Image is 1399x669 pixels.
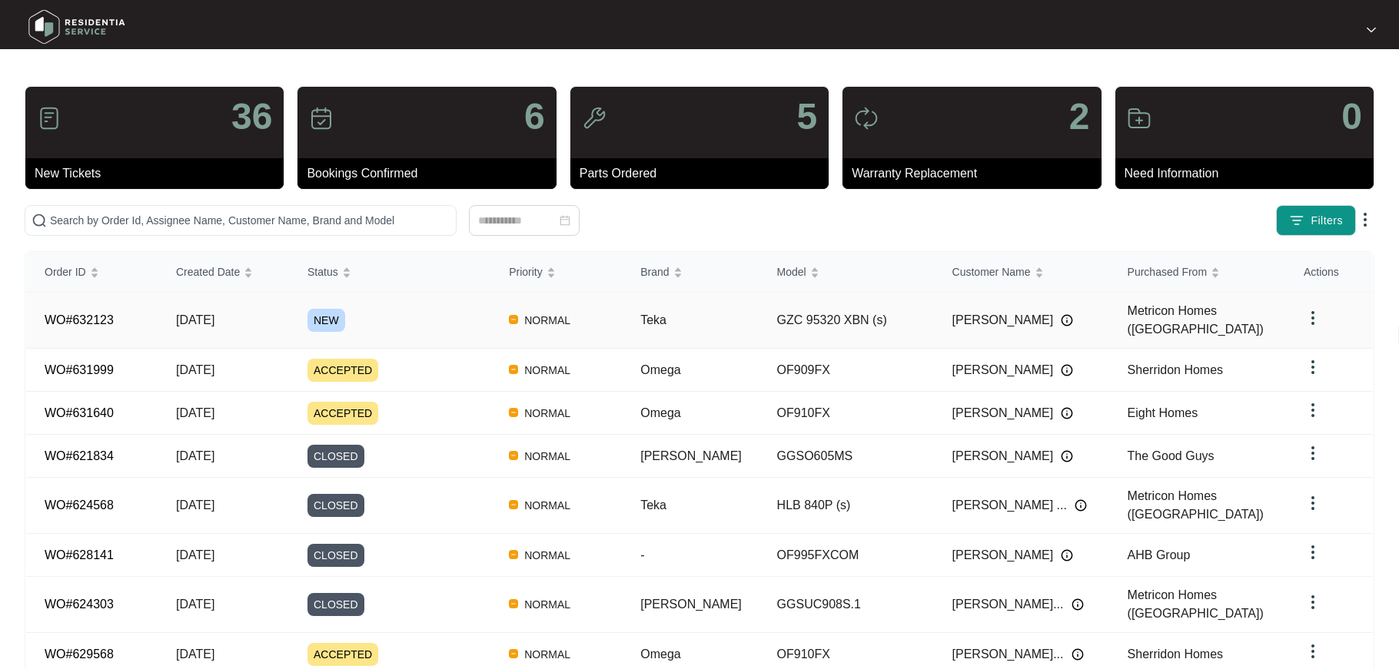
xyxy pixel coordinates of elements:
[158,252,289,293] th: Created Date
[1311,213,1343,229] span: Filters
[1304,494,1322,512] img: dropdown arrow
[1128,647,1224,661] span: Sherridon Homes
[307,643,378,666] span: ACCEPTED
[1289,213,1304,228] img: filter icon
[759,349,934,392] td: OF909FX
[23,4,131,50] img: residentia service logo
[580,164,829,183] p: Parts Ordered
[45,263,86,280] span: Order ID
[1128,363,1224,376] span: Sherridon Homes
[35,164,284,183] p: New Tickets
[509,550,518,559] img: Vercel Logo
[952,496,1067,515] span: [PERSON_NAME] ...
[640,598,742,611] span: [PERSON_NAME]
[176,313,214,326] span: [DATE]
[307,164,556,183] p: Bookings Confirmed
[37,106,61,131] img: icon
[759,534,934,577] td: OF995FXCOM
[640,449,742,462] span: [PERSON_NAME]
[518,645,577,664] span: NORMAL
[1128,304,1264,336] span: Metricon Homes ([GEOGRAPHIC_DATA])
[309,106,334,131] img: icon
[1075,499,1087,512] img: Info icon
[640,263,669,280] span: Brand
[176,548,214,561] span: [DATE]
[518,447,577,465] span: NORMAL
[1061,364,1073,376] img: Info icon
[307,494,364,517] span: CLOSED
[1072,648,1084,661] img: Info icon
[640,406,680,419] span: Omega
[518,496,577,515] span: NORMAL
[509,365,518,374] img: Vercel Logo
[176,406,214,419] span: [DATE]
[1125,164,1374,183] p: Need Information
[509,263,543,280] span: Priority
[952,361,1054,379] span: [PERSON_NAME]
[1128,588,1264,620] span: Metricon Homes ([GEOGRAPHIC_DATA])
[1127,106,1151,131] img: icon
[1356,210,1374,229] img: dropdown arrow
[176,363,214,376] span: [DATE]
[1304,444,1322,462] img: dropdown arrow
[518,404,577,422] span: NORMAL
[796,98,817,135] p: 5
[45,647,114,661] a: WO#629568
[307,309,345,332] span: NEW
[582,106,606,131] img: icon
[518,311,577,330] span: NORMAL
[176,263,240,280] span: Created Date
[1304,401,1322,419] img: dropdown arrow
[307,359,378,382] span: ACCEPTED
[518,595,577,614] span: NORMAL
[1341,98,1362,135] p: 0
[176,498,214,512] span: [DATE]
[307,593,364,616] span: CLOSED
[1061,314,1073,326] img: Info icon
[952,546,1054,565] span: [PERSON_NAME]
[622,252,758,293] th: Brand
[45,363,114,376] a: WO#631999
[45,406,114,419] a: WO#631640
[231,98,272,135] p: 36
[45,313,114,326] a: WO#632123
[1367,26,1376,34] img: dropdown arrow
[307,445,364,468] span: CLOSED
[1061,549,1073,561] img: Info icon
[289,252,490,293] th: Status
[640,498,666,512] span: Teka
[759,577,934,633] td: GGSUC908S.1
[952,595,1064,614] span: [PERSON_NAME]...
[1061,450,1073,462] img: Info icon
[45,598,114,611] a: WO#624303
[307,263,338,280] span: Status
[640,647,680,661] span: Omega
[509,315,518,324] img: Vercel Logo
[759,252,934,293] th: Model
[518,546,577,565] span: NORMAL
[176,647,214,661] span: [DATE]
[854,106,879,131] img: icon
[1276,205,1356,236] button: filter iconFilters
[1285,252,1373,293] th: Actions
[45,548,114,561] a: WO#628141
[759,293,934,349] td: GZC 95320 XBN (s)
[1128,406,1198,419] span: Eight Homes
[1109,252,1285,293] th: Purchased From
[307,544,364,567] span: CLOSED
[1304,358,1322,376] img: dropdown arrow
[934,252,1109,293] th: Customer Name
[1304,593,1322,611] img: dropdown arrow
[50,212,450,229] input: Search by Order Id, Assignee Name, Customer Name, Brand and Model
[307,402,378,425] span: ACCEPTED
[32,213,47,228] img: search-icon
[640,548,644,561] span: -
[952,645,1064,664] span: [PERSON_NAME]...
[45,498,114,512] a: WO#624568
[524,98,545,135] p: 6
[490,252,622,293] th: Priority
[640,313,666,326] span: Teka
[509,408,518,417] img: Vercel Logo
[759,435,934,478] td: GGSO605MS
[952,263,1031,280] span: Customer Name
